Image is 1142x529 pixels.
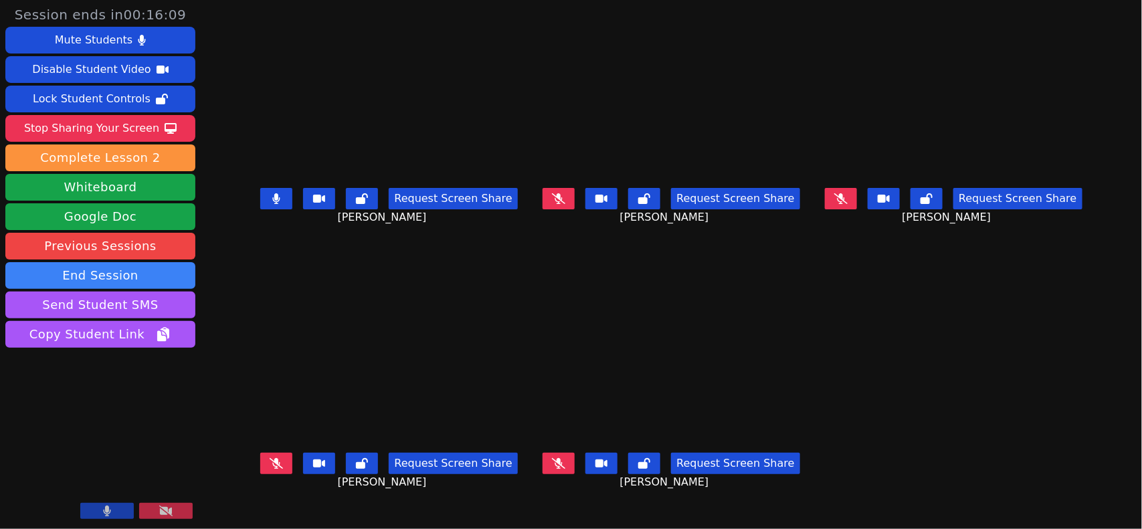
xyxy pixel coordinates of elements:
[338,209,430,225] span: [PERSON_NAME]
[15,5,187,24] span: Session ends in
[5,115,195,142] button: Stop Sharing Your Screen
[620,474,712,490] span: [PERSON_NAME]
[5,292,195,318] button: Send Student SMS
[389,453,517,474] button: Request Screen Share
[671,453,799,474] button: Request Screen Share
[5,56,195,83] button: Disable Student Video
[124,7,187,23] time: 00:16:09
[902,209,994,225] span: [PERSON_NAME]
[5,262,195,289] button: End Session
[55,29,132,51] div: Mute Students
[5,174,195,201] button: Whiteboard
[32,59,151,80] div: Disable Student Video
[5,144,195,171] button: Complete Lesson 2
[5,233,195,259] a: Previous Sessions
[953,188,1082,209] button: Request Screen Share
[5,203,195,230] a: Google Doc
[620,209,712,225] span: [PERSON_NAME]
[24,118,159,139] div: Stop Sharing Your Screen
[29,325,171,344] span: Copy Student Link
[5,321,195,348] button: Copy Student Link
[389,188,517,209] button: Request Screen Share
[671,188,799,209] button: Request Screen Share
[5,86,195,112] button: Lock Student Controls
[338,474,430,490] span: [PERSON_NAME]
[33,88,151,110] div: Lock Student Controls
[5,27,195,54] button: Mute Students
